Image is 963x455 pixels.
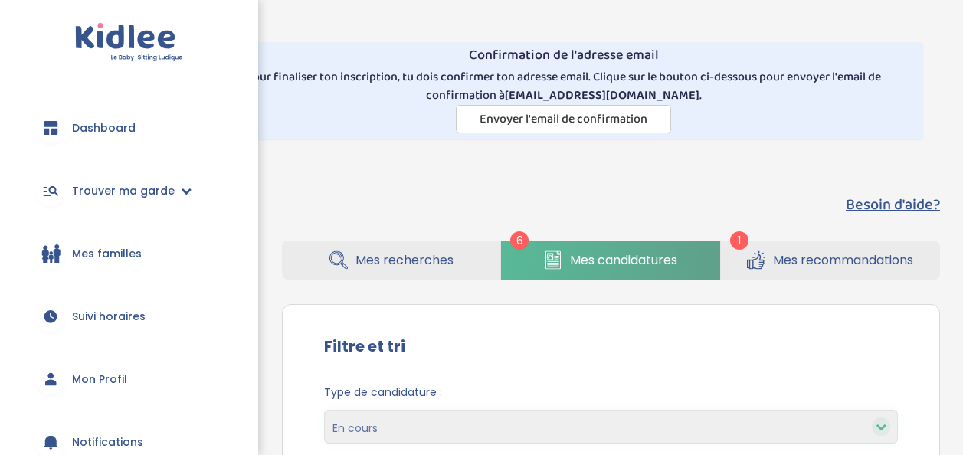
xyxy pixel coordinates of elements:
span: 6 [510,231,529,250]
p: Pour finaliser ton inscription, tu dois confirmer ton adresse email. Clique sur le bouton ci-dess... [211,68,917,105]
a: Mes familles [23,226,235,281]
span: Mes recherches [355,250,454,270]
span: Notifications [72,434,143,450]
h4: Confirmation de l'adresse email [211,48,917,64]
img: logo.svg [75,23,183,62]
span: Suivi horaires [72,309,146,325]
button: Envoyer l'email de confirmation [456,105,671,133]
span: Mes familles [72,246,142,262]
span: Dashboard [72,120,136,136]
label: Filtre et tri [324,335,405,358]
a: Suivi horaires [23,289,235,344]
button: Besoin d'aide? [846,193,940,216]
span: Trouver ma garde [72,183,175,199]
a: Mes recommandations [721,241,940,280]
span: 1 [730,231,748,250]
span: Type de candidature : [324,385,898,401]
a: Mes candidatures [501,241,719,280]
a: Mon Profil [23,352,235,407]
span: Mes candidatures [570,250,677,270]
a: Mes recherches [282,241,500,280]
span: Mon Profil [72,372,127,388]
span: Envoyer l'email de confirmation [480,110,647,129]
a: Trouver ma garde [23,163,235,218]
strong: [EMAIL_ADDRESS][DOMAIN_NAME] [505,86,699,105]
a: Dashboard [23,100,235,155]
span: Mes recommandations [773,250,913,270]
